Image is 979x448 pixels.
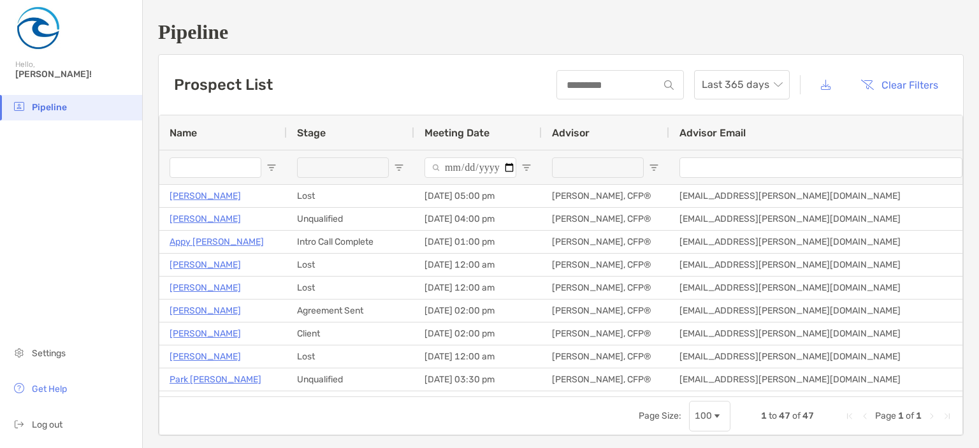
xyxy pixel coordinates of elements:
div: Client [287,391,414,414]
span: 47 [779,410,790,421]
div: [DATE] 12:00 am [414,254,542,276]
img: Zoe Logo [15,5,61,51]
div: Client [287,322,414,345]
div: [DATE] 01:00 pm [414,231,542,253]
div: [PERSON_NAME], CFP® [542,345,669,368]
a: [PERSON_NAME] [170,349,241,365]
div: [PERSON_NAME], CFP® [542,277,669,299]
span: Meeting Date [424,127,489,139]
a: [PERSON_NAME] [170,394,241,410]
div: [DATE] 03:30 pm [414,368,542,391]
div: First Page [845,411,855,421]
div: [DATE] 12:00 am [414,345,542,368]
div: [DATE] 04:00 pm [414,208,542,230]
a: [PERSON_NAME] [170,303,241,319]
span: Pipeline [32,102,67,113]
div: 100 [695,410,712,421]
a: [PERSON_NAME] [170,257,241,273]
span: [PERSON_NAME]! [15,69,134,80]
span: Advisor Email [679,127,746,139]
span: of [906,410,914,421]
img: settings icon [11,345,27,360]
div: Previous Page [860,411,870,421]
span: Get Help [32,384,67,394]
div: Lost [287,185,414,207]
div: [DATE] 05:00 pm [414,185,542,207]
div: Page Size: [639,410,681,421]
div: Agreement Sent [287,300,414,322]
div: Unqualified [287,368,414,391]
span: 47 [802,410,814,421]
span: 1 [761,410,767,421]
div: [PERSON_NAME], CFP® [542,231,669,253]
div: [PERSON_NAME], CFP® [542,208,669,230]
img: logout icon [11,416,27,431]
div: [PERSON_NAME], CFP® [542,368,669,391]
span: to [769,410,777,421]
span: Page [875,410,896,421]
div: Intro Call Complete [287,231,414,253]
img: pipeline icon [11,99,27,114]
span: Last 365 days [702,71,782,99]
div: [DATE] 12:00 am [414,277,542,299]
input: Advisor Email Filter Input [679,157,962,178]
input: Meeting Date Filter Input [424,157,516,178]
div: [DATE] 02:00 pm [414,322,542,345]
span: Advisor [552,127,590,139]
a: [PERSON_NAME] [170,280,241,296]
div: Next Page [927,411,937,421]
div: [PERSON_NAME], CFP® [542,391,669,414]
div: Page Size [689,401,730,431]
div: [DATE] 02:00 pm [414,300,542,322]
h3: Prospect List [174,76,273,94]
div: Last Page [942,411,952,421]
div: [PERSON_NAME], CFP® [542,254,669,276]
div: [PERSON_NAME], CFP® [542,185,669,207]
div: [DATE] 02:30 pm [414,391,542,414]
div: Lost [287,345,414,368]
img: get-help icon [11,380,27,396]
span: 1 [898,410,904,421]
a: Park [PERSON_NAME] [170,372,261,387]
a: [PERSON_NAME] [170,188,241,204]
div: Lost [287,254,414,276]
span: Stage [297,127,326,139]
div: [PERSON_NAME], CFP® [542,300,669,322]
button: Open Filter Menu [521,163,532,173]
div: Unqualified [287,208,414,230]
div: Lost [287,277,414,299]
img: input icon [664,80,674,90]
div: [PERSON_NAME], CFP® [542,322,669,345]
span: Log out [32,419,62,430]
button: Open Filter Menu [649,163,659,173]
span: 1 [916,410,922,421]
input: Name Filter Input [170,157,261,178]
button: Open Filter Menu [266,163,277,173]
a: Appy [PERSON_NAME] [170,234,264,250]
button: Open Filter Menu [394,163,404,173]
h1: Pipeline [158,20,964,44]
span: Name [170,127,197,139]
button: Clear Filters [851,71,948,99]
a: [PERSON_NAME] [170,211,241,227]
span: Settings [32,348,66,359]
a: [PERSON_NAME] [170,326,241,342]
span: of [792,410,801,421]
